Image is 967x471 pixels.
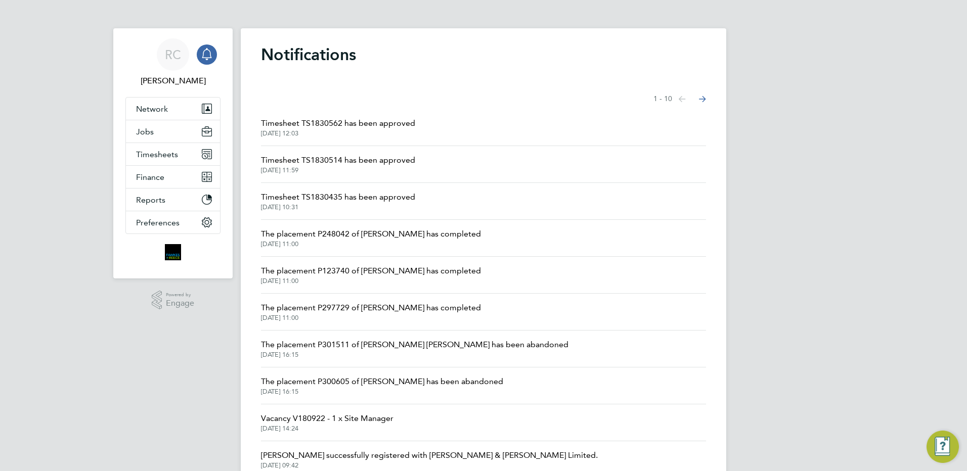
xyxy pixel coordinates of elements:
[261,388,503,396] span: [DATE] 16:15
[261,203,415,211] span: [DATE] 10:31
[261,117,415,129] span: Timesheet TS1830562 has been approved
[166,299,194,308] span: Engage
[261,265,481,285] a: The placement P123740 of [PERSON_NAME] has completed[DATE] 11:00
[126,189,220,211] button: Reports
[126,211,220,233] button: Preferences
[261,228,481,240] span: The placement P248042 of [PERSON_NAME] has completed
[166,291,194,299] span: Powered by
[261,314,481,322] span: [DATE] 11:00
[261,240,481,248] span: [DATE] 11:00
[126,98,220,120] button: Network
[113,28,233,278] nav: Main navigation
[261,449,598,469] a: [PERSON_NAME] successfully registered with [PERSON_NAME] & [PERSON_NAME] Limited.[DATE] 09:42
[653,89,706,109] nav: Select page of notifications list
[136,104,168,114] span: Network
[261,191,415,211] a: Timesheet TS1830435 has been approved[DATE] 10:31
[136,218,180,227] span: Preferences
[261,461,598,469] span: [DATE] 09:42
[126,120,220,143] button: Jobs
[261,375,503,396] a: The placement P300605 of [PERSON_NAME] has been abandoned[DATE] 16:15
[261,412,393,425] span: Vacancy V180922 - 1 x Site Manager
[261,117,415,137] a: Timesheet TS1830562 has been approved[DATE] 12:03
[653,94,672,104] span: 1 - 10
[927,431,959,463] button: Engage Resource Center
[261,265,481,277] span: The placement P123740 of [PERSON_NAME] has completed
[165,244,181,260] img: bromak-logo-retina.png
[261,44,706,65] h1: Notifications
[261,339,568,351] span: The placement P301511 of [PERSON_NAME] [PERSON_NAME] has been abandoned
[261,228,481,248] a: The placement P248042 of [PERSON_NAME] has completed[DATE] 11:00
[261,154,415,174] a: Timesheet TS1830514 has been approved[DATE] 11:59
[136,150,178,159] span: Timesheets
[136,127,154,136] span: Jobs
[261,277,481,285] span: [DATE] 11:00
[125,244,221,260] a: Go to home page
[152,291,195,310] a: Powered byEngage
[261,351,568,359] span: [DATE] 16:15
[261,302,481,322] a: The placement P297729 of [PERSON_NAME] has completed[DATE] 11:00
[261,154,415,166] span: Timesheet TS1830514 has been approved
[126,166,220,188] button: Finance
[261,302,481,314] span: The placement P297729 of [PERSON_NAME] has completed
[261,129,415,137] span: [DATE] 12:03
[261,339,568,359] a: The placement P301511 of [PERSON_NAME] [PERSON_NAME] has been abandoned[DATE] 16:15
[261,375,503,388] span: The placement P300605 of [PERSON_NAME] has been abandoned
[261,425,393,433] span: [DATE] 14:24
[165,48,181,61] span: RC
[125,75,221,87] span: Robyn Clarke
[261,412,393,433] a: Vacancy V180922 - 1 x Site Manager[DATE] 14:24
[136,172,164,182] span: Finance
[136,195,165,205] span: Reports
[125,38,221,87] a: RC[PERSON_NAME]
[261,449,598,461] span: [PERSON_NAME] successfully registered with [PERSON_NAME] & [PERSON_NAME] Limited.
[261,191,415,203] span: Timesheet TS1830435 has been approved
[126,143,220,165] button: Timesheets
[261,166,415,174] span: [DATE] 11:59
